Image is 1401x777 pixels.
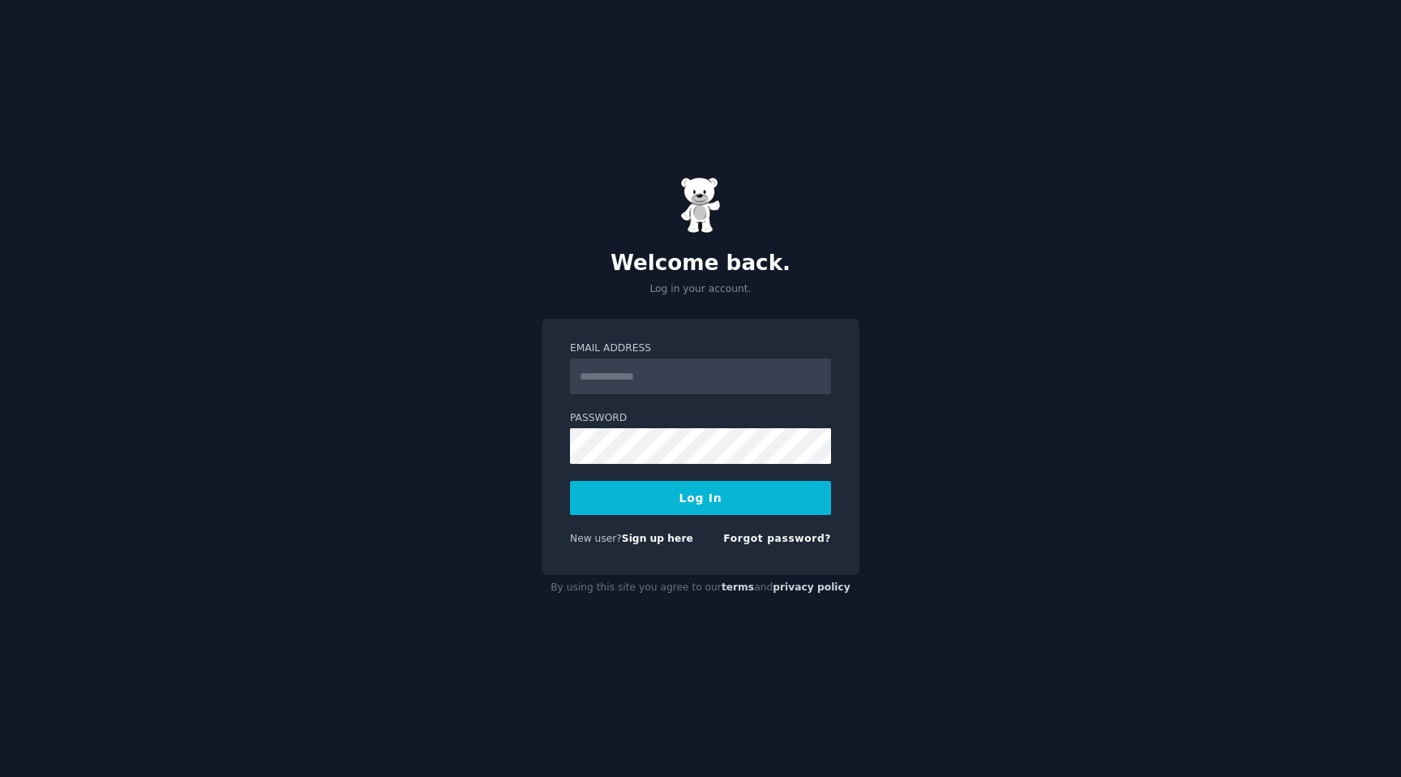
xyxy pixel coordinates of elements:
h2: Welcome back. [542,251,859,277]
span: New user? [570,533,622,544]
p: Log in your account. [542,282,859,297]
img: Gummy Bear [680,177,721,234]
label: Password [570,411,831,426]
a: privacy policy [773,582,850,593]
a: Sign up here [622,533,693,544]
label: Email Address [570,341,831,356]
div: By using this site you agree to our and [542,575,859,601]
button: Log In [570,481,831,515]
a: terms [722,582,754,593]
a: Forgot password? [723,533,831,544]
